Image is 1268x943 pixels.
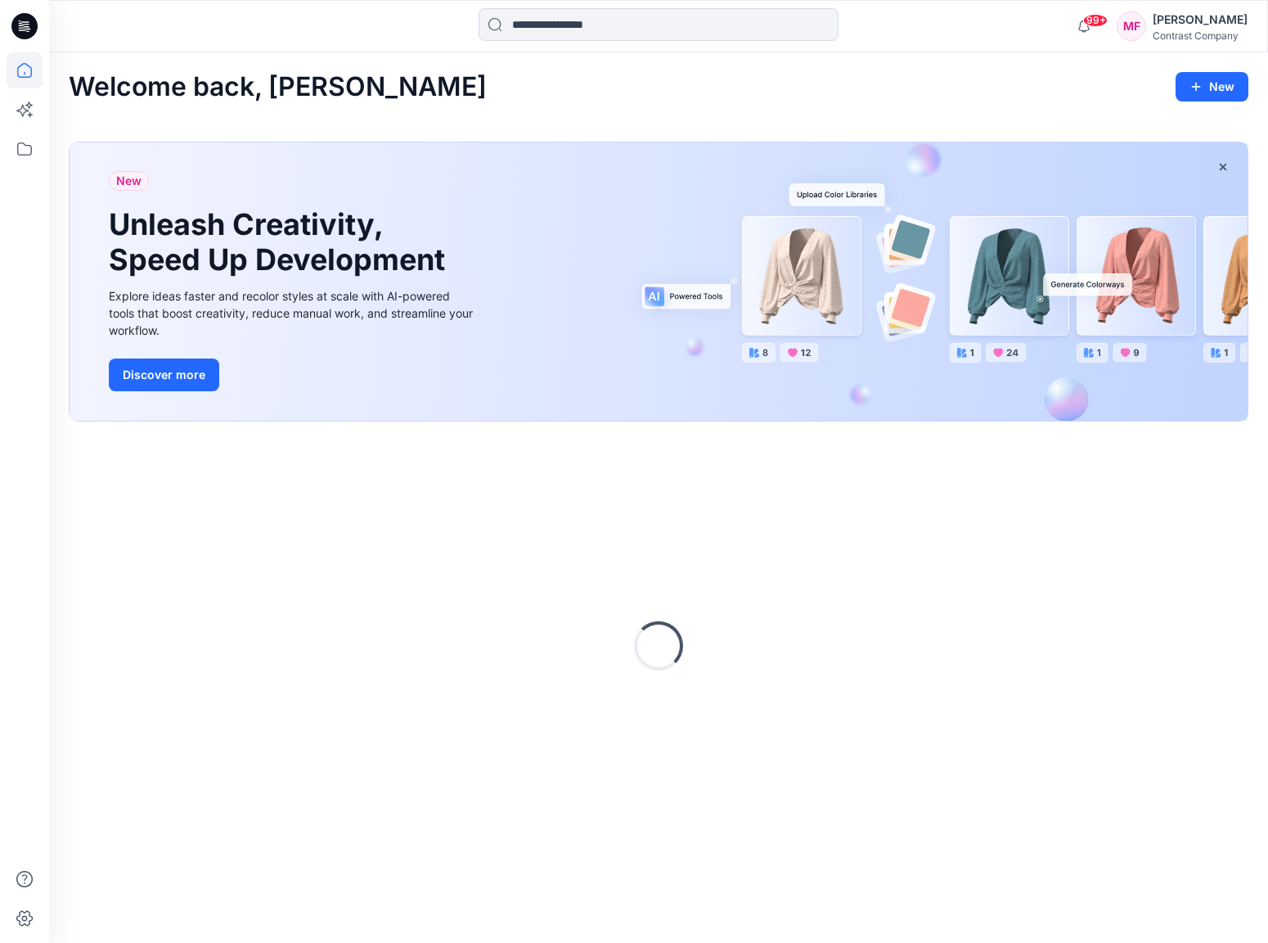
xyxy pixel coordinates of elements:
[1153,29,1248,42] div: Contrast Company
[109,207,452,277] h1: Unleash Creativity, Speed Up Development
[109,359,477,391] a: Discover more
[1083,14,1108,27] span: 99+
[1117,11,1146,41] div: MF
[116,171,142,191] span: New
[109,287,477,339] div: Explore ideas faster and recolor styles at scale with AI-powered tools that boost creativity, red...
[109,359,219,391] button: Discover more
[1153,10,1248,29] div: [PERSON_NAME]
[69,72,487,102] h2: Welcome back, [PERSON_NAME]
[1176,72,1248,102] button: New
